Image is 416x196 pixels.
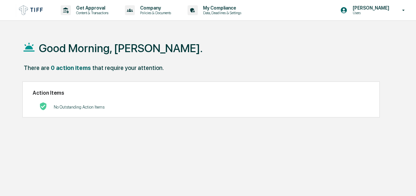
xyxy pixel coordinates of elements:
[33,90,370,96] h2: Action Items
[24,64,49,71] div: There are
[39,42,203,55] h1: Good Morning, [PERSON_NAME].
[51,64,91,71] div: 0 action items
[198,5,245,11] p: My Compliance
[347,5,393,11] p: [PERSON_NAME]
[71,11,112,15] p: Content & Transactions
[135,5,174,11] p: Company
[54,105,104,110] p: No Outstanding Action Items
[135,11,174,15] p: Policies & Documents
[198,11,245,15] p: Data, Deadlines & Settings
[347,11,393,15] p: Users
[71,5,112,11] p: Get Approval
[39,102,47,110] img: No Actions logo
[16,4,47,16] img: logo
[92,64,164,71] div: that require your attention.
